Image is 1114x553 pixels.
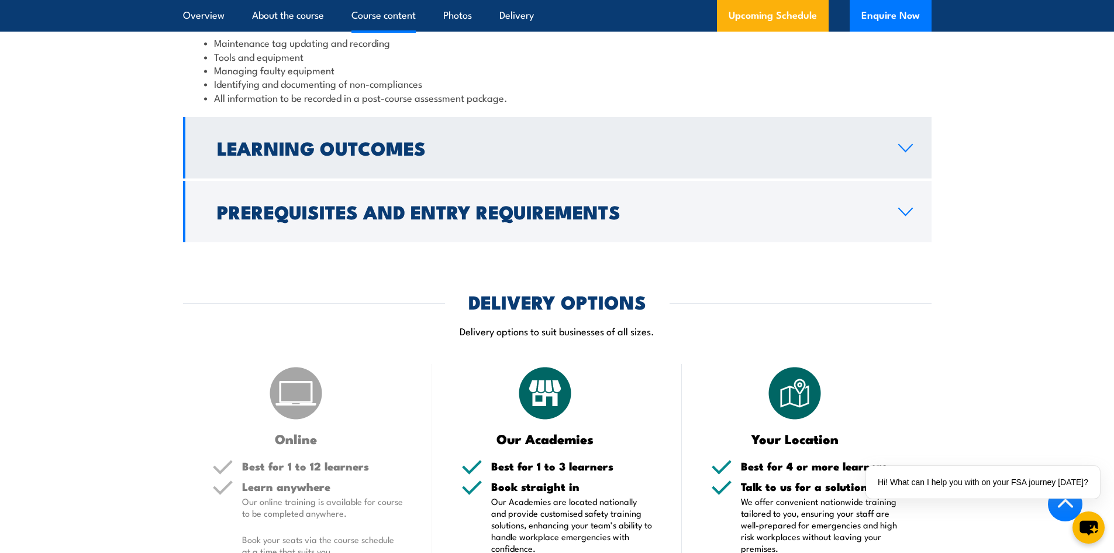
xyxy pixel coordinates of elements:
[741,461,902,472] h5: Best for 4 or more learners
[217,139,880,156] h2: Learning Outcomes
[242,461,403,472] h5: Best for 1 to 12 learners
[468,293,646,310] h2: DELIVERY OPTIONS
[491,481,653,492] h5: Book straight in
[711,432,879,445] h3: Your Location
[461,432,629,445] h3: Our Academies
[242,481,403,492] h5: Learn anywhere
[212,432,380,445] h3: Online
[183,181,932,242] a: Prerequisites and Entry Requirements
[491,461,653,472] h5: Best for 1 to 3 learners
[741,481,902,492] h5: Talk to us for a solution
[204,50,910,63] li: Tools and equipment
[866,466,1100,499] div: Hi! What can I help you with on your FSA journey [DATE]?
[242,496,403,519] p: Our online training is available for course to be completed anywhere.
[204,91,910,104] li: All information to be recorded in a post-course assessment package.
[183,117,932,178] a: Learning Outcomes
[204,36,910,49] li: Maintenance tag updating and recording
[204,77,910,90] li: Identifying and documenting of non-compliances
[183,324,932,338] p: Delivery options to suit businesses of all sizes.
[217,203,880,219] h2: Prerequisites and Entry Requirements
[1072,511,1105,544] button: chat-button
[204,63,910,77] li: Managing faulty equipment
